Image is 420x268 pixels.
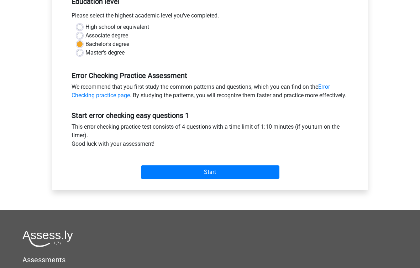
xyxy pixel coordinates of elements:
[85,40,129,49] label: Bachelor's degree
[85,32,128,40] label: Associate degree
[22,256,398,264] h5: Assessments
[85,23,149,32] label: High school or equivalent
[66,83,354,103] div: We recommend that you first study the common patterns and questions, which you can find on the . ...
[85,49,125,57] label: Master's degree
[72,112,348,120] h5: Start error checking easy questions 1
[72,72,348,80] h5: Error Checking Practice Assessment
[66,12,354,23] div: Please select the highest academic level you’ve completed.
[66,123,354,151] div: This error checking practice test consists of 4 questions with a time limit of 1:10 minutes (if y...
[22,231,73,247] img: Assessly logo
[141,166,279,179] input: Start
